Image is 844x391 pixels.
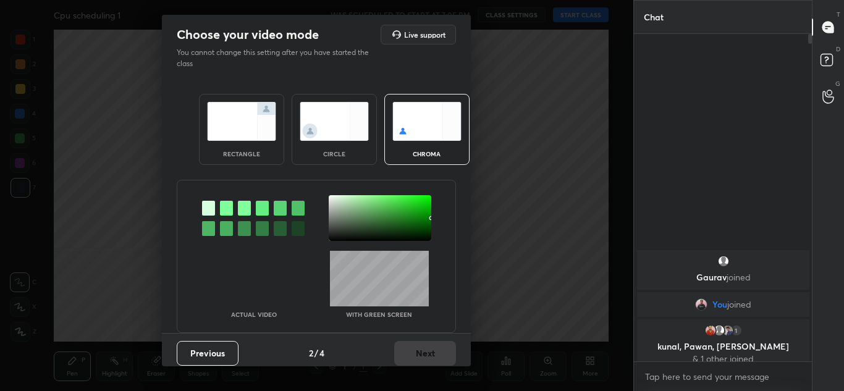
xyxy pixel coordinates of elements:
[726,271,750,283] span: joined
[314,347,318,359] h4: /
[177,341,238,366] button: Previous
[644,342,802,351] p: kunal, Pawan, [PERSON_NAME]
[404,31,445,38] h5: Live support
[346,311,412,317] p: With green screen
[231,311,277,317] p: Actual Video
[300,102,369,141] img: circleScreenIcon.acc0effb.svg
[717,255,729,267] img: default.png
[730,324,742,337] div: 1
[319,347,324,359] h4: 4
[721,324,733,337] img: 3
[712,300,727,309] span: You
[712,324,725,337] img: default.png
[836,44,840,54] p: D
[392,102,462,141] img: chromaScreenIcon.c19ab0a0.svg
[837,10,840,19] p: T
[695,298,707,311] img: 5e7d78be74424a93b69e3b6a16e44824.jpg
[727,300,751,309] span: joined
[644,354,802,364] p: & 1 other joined
[309,347,313,359] h4: 2
[634,248,812,361] div: grid
[207,102,276,141] img: normalScreenIcon.ae25ed63.svg
[704,324,716,337] img: dd1a4345034346d3a41ca40494491619.jpg
[177,27,319,43] h2: Choose your video mode
[644,272,802,282] p: Gaurav
[402,151,452,157] div: chroma
[634,1,673,33] p: Chat
[217,151,266,157] div: rectangle
[177,47,377,69] p: You cannot change this setting after you have started the class
[835,79,840,88] p: G
[310,151,359,157] div: circle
